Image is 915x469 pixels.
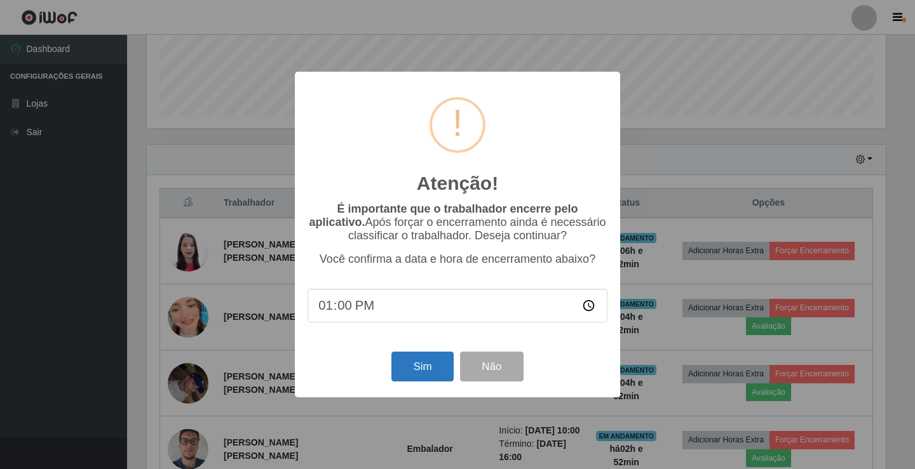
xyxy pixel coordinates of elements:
[308,253,607,266] p: Você confirma a data e hora de encerramento abaixo?
[417,172,498,195] h2: Atenção!
[309,202,578,228] b: É importante que o trabalhador encerre pelo aplicativo.
[460,352,523,381] button: Não
[308,202,607,242] p: Após forçar o encerramento ainda é necessário classificar o trabalhador. Deseja continuar?
[391,352,453,381] button: Sim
